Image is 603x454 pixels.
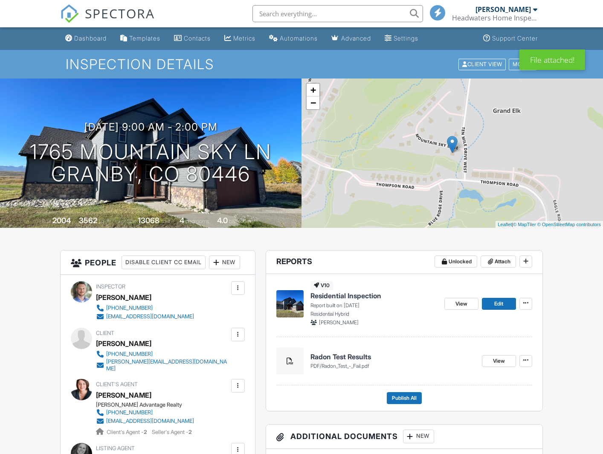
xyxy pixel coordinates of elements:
[184,35,211,42] div: Contacts
[498,222,512,227] a: Leaflet
[537,222,601,227] a: © OpenStreetMap contributors
[480,31,541,47] a: Support Center
[106,351,153,358] div: [PHONE_NUMBER]
[452,14,537,22] div: Headwaters Home Inspections
[475,5,531,14] div: [PERSON_NAME]
[106,305,153,311] div: [PHONE_NUMBER]
[107,429,148,435] span: Client's Agent -
[221,31,259,47] a: Metrics
[96,445,135,451] span: Listing Agent
[186,218,209,224] span: bedrooms
[74,35,107,42] div: Dashboard
[458,58,506,70] div: Client View
[106,358,229,372] div: [PERSON_NAME][EMAIL_ADDRESS][DOMAIN_NAME]
[117,31,164,47] a: Templates
[106,418,194,425] div: [EMAIL_ADDRESS][DOMAIN_NAME]
[280,35,318,42] div: Automations
[513,222,536,227] a: © MapTiler
[96,408,194,417] a: [PHONE_NUMBER]
[52,216,71,225] div: 2004
[458,61,508,67] a: Client View
[328,31,374,47] a: Advanced
[161,218,171,224] span: sq.ft.
[209,256,240,269] div: New
[79,216,97,225] div: 3562
[96,381,138,387] span: Client's Agent
[96,304,194,312] a: [PHONE_NUMBER]
[229,218,253,224] span: bathrooms
[122,256,206,269] div: Disable Client CC Email
[381,31,422,47] a: Settings
[519,49,585,70] div: File attached!
[66,57,537,72] h1: Inspection Details
[96,330,114,336] span: Client
[509,58,536,70] div: More
[188,429,192,435] strong: 2
[84,121,217,133] h3: [DATE] 9:00 am - 2:00 pm
[266,425,542,449] h3: Additional Documents
[252,5,423,22] input: Search everything...
[341,35,371,42] div: Advanced
[144,429,147,435] strong: 2
[60,12,155,29] a: SPECTORA
[62,31,110,47] a: Dashboard
[30,141,272,186] h1: 1765 Mountain Sky Ln Granby, CO 80446
[42,218,51,224] span: Built
[307,84,319,96] a: Zoom in
[60,4,79,23] img: The Best Home Inspection Software - Spectora
[96,389,151,402] a: [PERSON_NAME]
[96,312,194,321] a: [EMAIL_ADDRESS][DOMAIN_NAME]
[307,96,319,109] a: Zoom out
[99,218,110,224] span: sq. ft.
[138,216,159,225] div: 13068
[85,4,155,22] span: SPECTORA
[61,250,255,275] h3: People
[403,430,434,443] div: New
[180,216,184,225] div: 4
[96,358,229,372] a: [PERSON_NAME][EMAIL_ADDRESS][DOMAIN_NAME]
[496,221,603,228] div: |
[96,337,151,350] div: [PERSON_NAME]
[217,216,228,225] div: 4.0
[96,402,201,408] div: [PERSON_NAME] Advantage Realty
[233,35,255,42] div: Metrics
[171,31,214,47] a: Contacts
[106,409,153,416] div: [PHONE_NUMBER]
[106,313,194,320] div: [EMAIL_ADDRESS][DOMAIN_NAME]
[129,35,160,42] div: Templates
[96,291,151,304] div: [PERSON_NAME]
[492,35,538,42] div: Support Center
[96,283,125,290] span: Inspector
[394,35,418,42] div: Settings
[96,350,229,358] a: [PHONE_NUMBER]
[119,218,136,224] span: Lot Size
[96,417,194,425] a: [EMAIL_ADDRESS][DOMAIN_NAME]
[152,429,192,435] span: Seller's Agent -
[266,31,321,47] a: Automations (Basic)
